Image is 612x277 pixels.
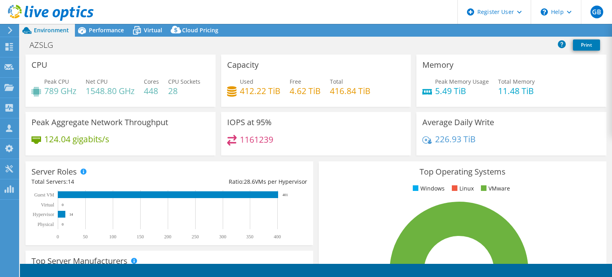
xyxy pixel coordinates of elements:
h3: Server Roles [31,167,77,176]
span: GB [590,6,603,18]
li: Linux [450,184,474,193]
h4: 28 [168,86,200,95]
h3: Top Server Manufacturers [31,257,127,265]
span: Virtual [144,26,162,34]
text: 0 [62,222,64,226]
span: 28.6 [244,178,255,185]
span: Performance [89,26,124,34]
h4: 448 [144,86,159,95]
text: 250 [192,234,199,240]
svg: \n [541,8,548,16]
text: 100 [109,234,116,240]
span: Peak CPU [44,78,69,85]
text: 150 [137,234,144,240]
span: CPU Sockets [168,78,200,85]
span: Total [330,78,343,85]
span: Cores [144,78,159,85]
h4: 1161239 [240,135,273,144]
a: Print [573,39,600,51]
h4: 226.93 TiB [435,135,476,143]
span: 14 [68,178,74,185]
h4: 1548.80 GHz [86,86,135,95]
h3: Capacity [227,61,259,69]
text: Hypervisor [33,212,54,217]
text: 0 [62,203,64,207]
span: Free [290,78,301,85]
span: Net CPU [86,78,108,85]
h4: 789 GHz [44,86,76,95]
h4: 4.62 TiB [290,86,321,95]
li: VMware [479,184,510,193]
h3: Average Daily Write [422,118,494,127]
h4: 412.22 TiB [240,86,280,95]
span: Peak Memory Usage [435,78,489,85]
text: 14 [69,212,73,216]
h3: CPU [31,61,47,69]
text: Virtual [41,202,55,208]
h3: IOPS at 95% [227,118,272,127]
span: Total Memory [498,78,535,85]
h4: 11.48 TiB [498,86,535,95]
h4: 416.84 TiB [330,86,371,95]
text: 401 [282,193,288,197]
div: Ratio: VMs per Hypervisor [169,177,307,186]
text: 200 [164,234,171,240]
text: 50 [83,234,88,240]
text: 0 [57,234,59,240]
h3: Peak Aggregate Network Throughput [31,118,168,127]
div: Total Servers: [31,177,169,186]
text: 300 [219,234,226,240]
h1: AZSLG [26,41,65,49]
h4: 124.04 gigabits/s [44,135,109,143]
span: Environment [34,26,69,34]
h3: Memory [422,61,453,69]
text: 350 [246,234,253,240]
span: Used [240,78,253,85]
text: Physical [37,222,54,227]
span: Cloud Pricing [182,26,218,34]
li: Windows [411,184,445,193]
text: Guest VM [34,192,54,198]
h3: Top Operating Systems [325,167,600,176]
text: 400 [274,234,281,240]
h4: 5.49 TiB [435,86,489,95]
